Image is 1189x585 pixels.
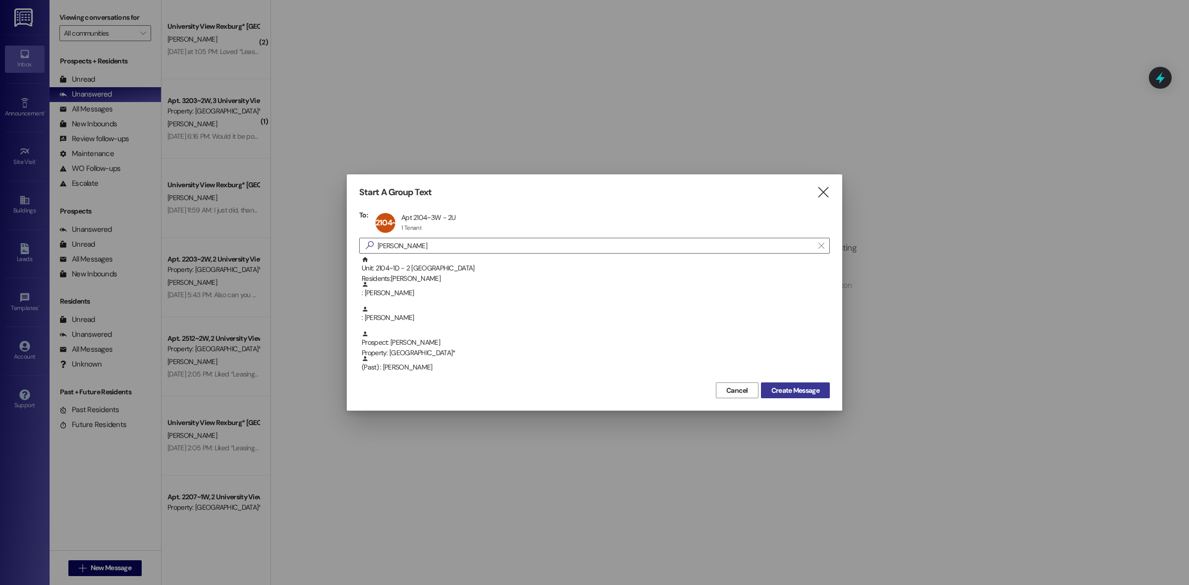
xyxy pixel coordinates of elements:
[813,238,829,253] button: Clear text
[359,256,830,281] div: Unit: 2104~1D - 2 [GEOGRAPHIC_DATA]Residents:[PERSON_NAME]
[359,281,830,306] div: : [PERSON_NAME]
[359,330,830,355] div: Prospect: [PERSON_NAME]Property: [GEOGRAPHIC_DATA]*
[359,187,432,198] h3: Start A Group Text
[726,385,748,396] span: Cancel
[771,385,819,396] span: Create Message
[761,382,830,398] button: Create Message
[362,355,830,372] div: (Past) : [PERSON_NAME]
[362,330,830,359] div: Prospect: [PERSON_NAME]
[362,256,830,284] div: Unit: 2104~1D - 2 [GEOGRAPHIC_DATA]
[359,211,368,219] h3: To:
[401,224,422,232] div: 1 Tenant
[362,273,830,284] div: Residents: [PERSON_NAME]
[816,187,830,198] i: 
[362,240,378,251] i: 
[362,281,830,298] div: : [PERSON_NAME]
[376,217,407,228] span: 2104~3W
[359,355,830,380] div: (Past) : [PERSON_NAME]
[378,239,813,253] input: Search for any contact or apartment
[359,306,830,330] div: : [PERSON_NAME]
[362,306,830,323] div: : [PERSON_NAME]
[401,213,456,222] div: Apt 2104~3W - 2U
[716,382,758,398] button: Cancel
[818,242,824,250] i: 
[362,348,830,358] div: Property: [GEOGRAPHIC_DATA]*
